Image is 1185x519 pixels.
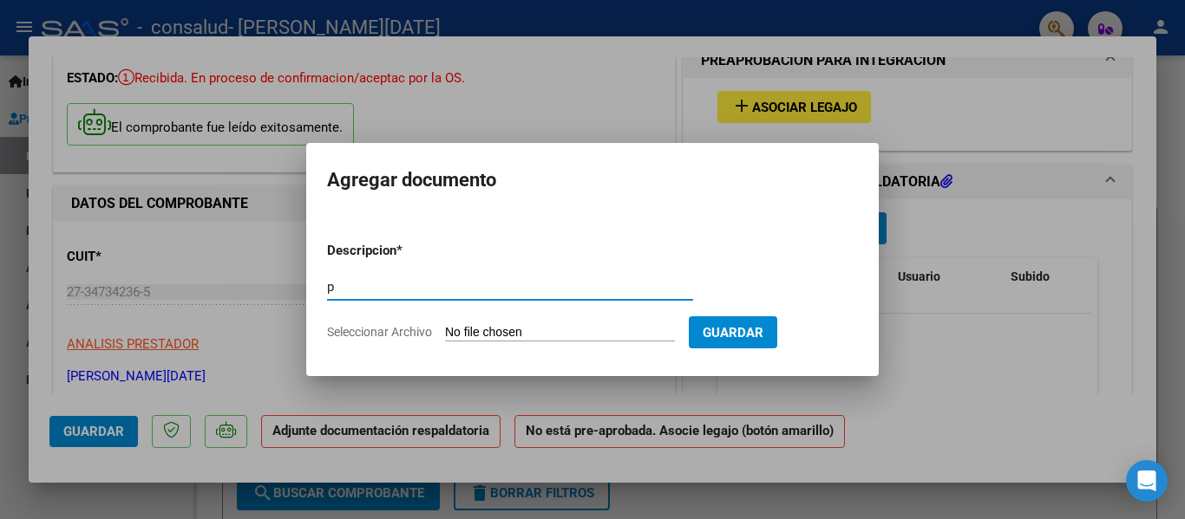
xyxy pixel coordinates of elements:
[703,325,763,341] span: Guardar
[327,325,432,339] span: Seleccionar Archivo
[327,164,858,197] h2: Agregar documento
[327,241,487,261] p: Descripcion
[1126,460,1168,502] div: Open Intercom Messenger
[689,316,777,348] button: Guardar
